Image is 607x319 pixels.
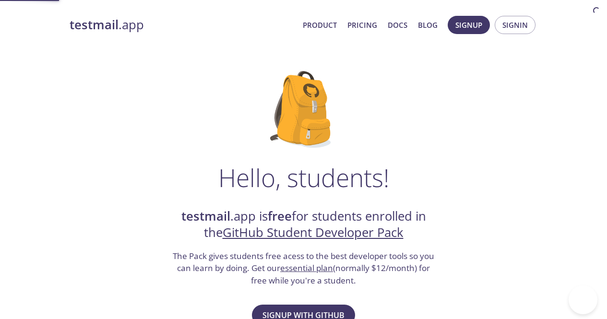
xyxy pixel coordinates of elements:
[502,19,528,31] span: Signin
[70,17,295,33] a: testmail.app
[268,208,292,224] strong: free
[569,285,597,314] iframe: Help Scout Beacon - Open
[172,208,436,241] h2: .app is for students enrolled in the
[218,163,389,192] h1: Hello, students!
[303,19,337,31] a: Product
[70,16,119,33] strong: testmail
[455,19,482,31] span: Signup
[448,16,490,34] button: Signup
[418,19,438,31] a: Blog
[280,262,333,273] a: essential plan
[388,19,407,31] a: Docs
[181,208,230,224] strong: testmail
[495,16,536,34] button: Signin
[270,71,337,148] img: github-student-backpack.png
[223,224,404,241] a: GitHub Student Developer Pack
[347,19,377,31] a: Pricing
[172,250,436,287] h3: The Pack gives students free acess to the best developer tools so you can learn by doing. Get our...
